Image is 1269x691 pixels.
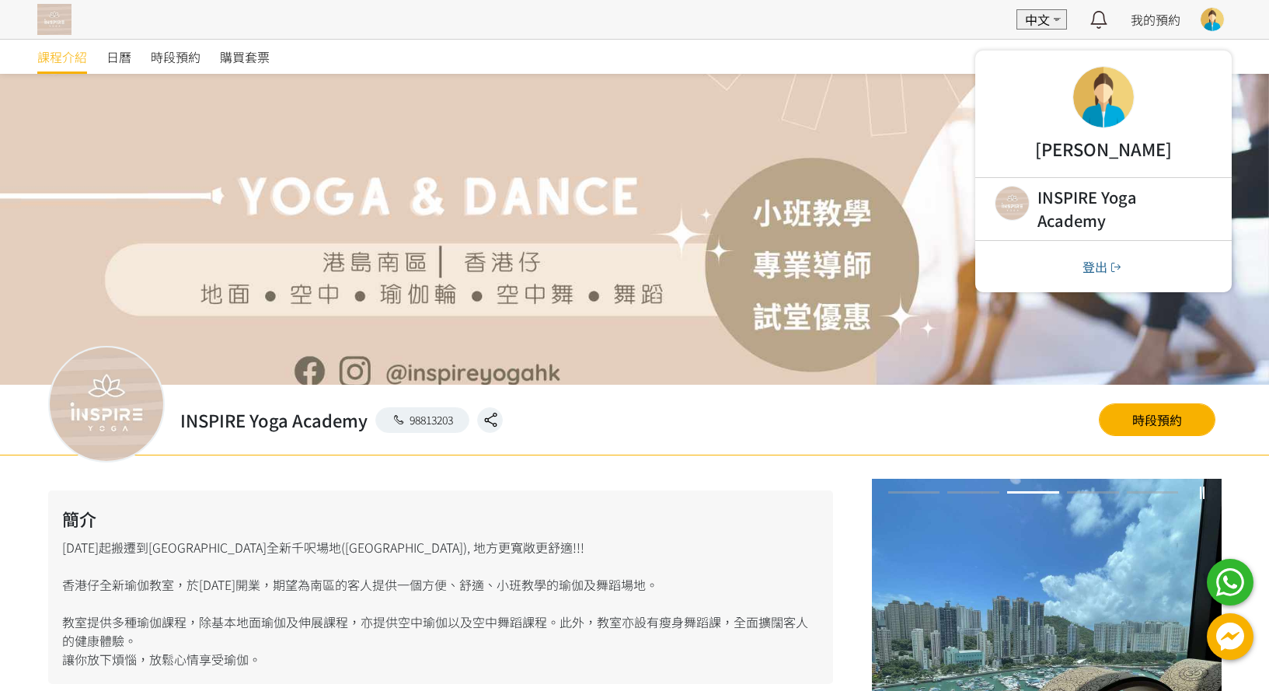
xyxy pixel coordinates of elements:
[151,40,200,74] a: 時段預約
[1099,403,1215,436] a: 時段預約
[151,47,200,66] span: 時段預約
[375,407,470,433] a: 98813203
[48,490,833,684] div: [DATE]起搬遷到[GEOGRAPHIC_DATA]全新千呎場地([GEOGRAPHIC_DATA]), 地方更寬敞更舒適!!! 香港仔全新瑜伽教室，於[DATE]開業，期望為南區的客人提供一...
[62,506,819,532] h2: 簡介
[220,47,270,66] span: 購買套票
[220,40,270,74] a: 購買套票
[106,47,131,66] span: 日曆
[37,47,87,66] span: 課程介紹
[1078,257,1129,277] button: 登出
[37,40,87,74] a: 課程介紹
[106,40,131,74] a: 日曆
[37,4,71,35] img: T57dtJh47iSJKDtQ57dN6xVUMYY2M0XQuGF02OI4.png
[1131,10,1180,29] a: 我的預約
[180,407,368,433] h2: INSPIRE Yoga Academy
[1006,136,1201,162] h2: [PERSON_NAME]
